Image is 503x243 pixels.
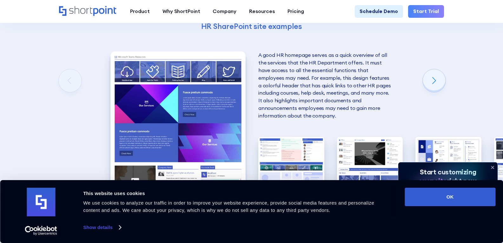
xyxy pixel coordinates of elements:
[415,137,481,218] img: HR SharePoint site example for documents
[415,137,481,218] div: 4 / 5
[83,190,390,197] div: This website uses cookies
[355,5,403,18] a: Schedule Demo
[130,8,150,15] div: Product
[337,137,403,218] img: SharePoint Communication site example for news
[337,137,403,218] div: 3 / 5
[83,200,374,213] span: We use cookies to analyze our traffic in order to improve your website experience, provide social...
[243,5,281,18] a: Resources
[110,51,246,218] img: HR SharePoint site example for Homepage
[162,8,200,15] div: Why ShortPoint
[124,5,156,18] a: Product
[13,226,69,235] a: Usercentrics Cookiebot - opens in a new window
[213,8,236,15] div: Company
[423,69,446,92] div: Next slide
[258,137,324,218] div: 2 / 5
[110,51,246,218] div: 1 / 5
[59,6,117,17] a: Home
[110,21,393,31] h4: HR SharePoint site examples
[249,8,275,15] div: Resources
[258,137,324,218] img: Internal SharePoint site example for company policy
[207,5,243,18] a: Company
[405,188,495,206] button: OK
[83,223,121,232] a: Show details
[288,8,304,15] div: Pricing
[258,51,394,119] p: A good HR homepage serves as a quick overview of all the services that the HR Department offers. ...
[281,5,310,18] a: Pricing
[156,5,207,18] a: Why ShortPoint
[27,188,55,216] img: logo
[408,5,444,18] a: Start Trial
